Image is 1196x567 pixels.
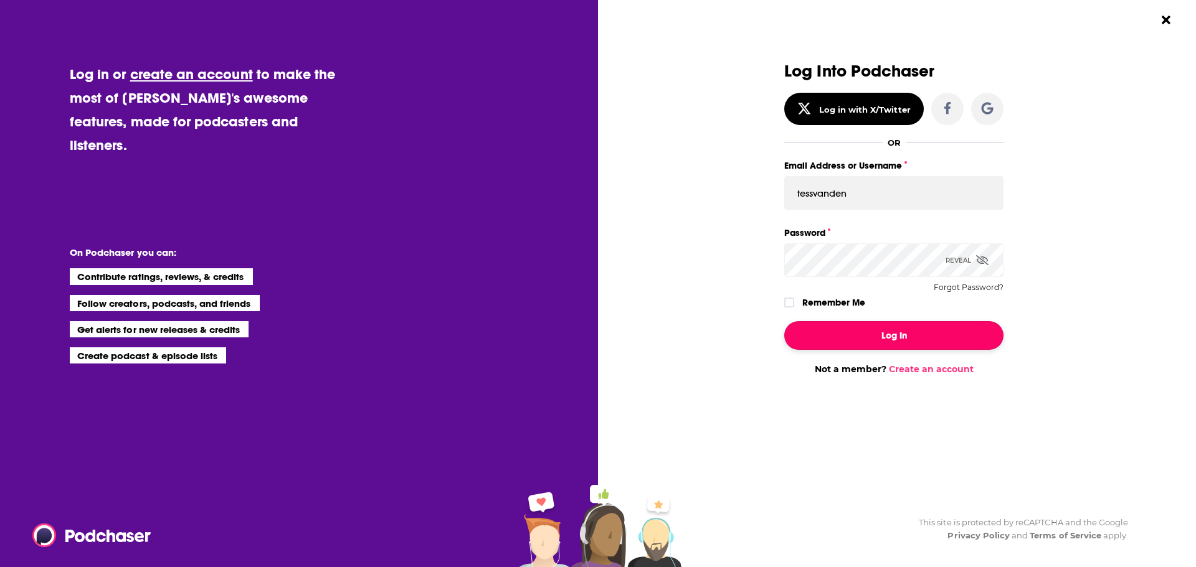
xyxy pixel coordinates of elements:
[70,321,249,337] li: Get alerts for new releases & credits
[888,138,901,148] div: OR
[784,225,1004,241] label: Password
[784,93,924,125] button: Log in with X/Twitter
[70,347,226,363] li: Create podcast & episode lists
[819,105,911,115] div: Log in with X/Twitter
[934,283,1004,292] button: Forgot Password?
[784,176,1004,210] input: Email Address or Username
[70,268,253,284] li: Contribute ratings, reviews, & credits
[130,65,253,83] a: create an account
[32,523,152,547] img: Podchaser - Follow, Share and Rate Podcasts
[32,523,142,547] a: Podchaser - Follow, Share and Rate Podcasts
[784,157,1004,174] label: Email Address or Username
[947,530,1010,540] a: Privacy Policy
[784,62,1004,80] h3: Log Into Podchaser
[946,243,989,277] div: Reveal
[70,246,319,258] li: On Podchaser you can:
[909,516,1128,542] div: This site is protected by reCAPTCHA and the Google and apply.
[1030,530,1101,540] a: Terms of Service
[802,294,865,311] label: Remember Me
[784,363,1004,375] div: Not a member?
[889,363,974,375] a: Create an account
[1154,8,1178,32] button: Close Button
[70,295,260,311] li: Follow creators, podcasts, and friends
[784,321,1004,350] button: Log In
